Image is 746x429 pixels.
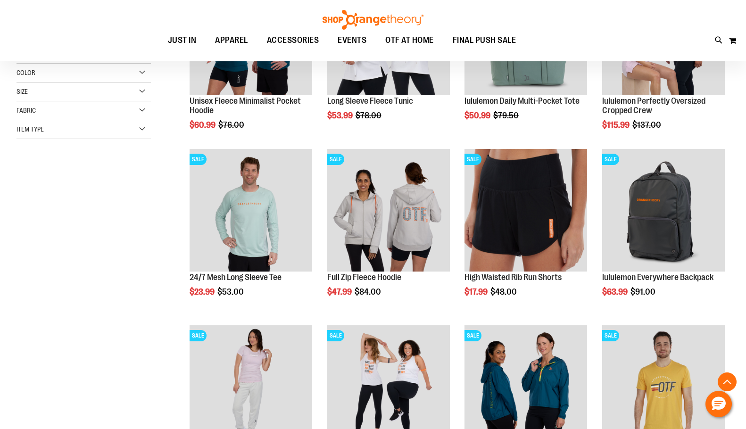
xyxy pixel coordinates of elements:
span: SALE [464,154,481,165]
div: product [185,144,317,321]
span: JUST IN [168,30,197,51]
button: Hello, have a question? Let’s chat. [705,391,732,417]
a: High Waisted Rib Run ShortsSALE [464,149,587,273]
span: $23.99 [190,287,216,297]
span: $76.00 [218,120,246,130]
a: Long Sleeve Fleece Tunic [327,96,413,106]
img: High Waisted Rib Run Shorts [464,149,587,272]
span: $79.50 [493,111,520,120]
span: SALE [602,330,619,341]
span: $84.00 [355,287,382,297]
span: Size [17,88,28,95]
img: Main Image of 1457095 [190,149,312,272]
span: FINAL PUSH SALE [453,30,516,51]
div: product [460,144,592,321]
span: EVENTS [338,30,366,51]
div: product [323,144,455,321]
span: $63.99 [602,287,629,297]
span: $137.00 [632,120,663,130]
img: lululemon Everywhere Backpack [602,149,725,272]
a: OTF AT HOME [376,30,443,51]
a: lululemon Daily Multi-Pocket Tote [464,96,580,106]
span: SALE [327,330,344,341]
span: OTF AT HOME [385,30,434,51]
span: SALE [464,330,481,341]
a: FINAL PUSH SALE [443,30,526,51]
a: lululemon Perfectly Oversized Cropped Crew [602,96,705,115]
a: Full Zip Fleece Hoodie [327,272,401,282]
span: Item Type [17,125,44,133]
span: APPAREL [215,30,248,51]
a: lululemon Everywhere BackpackSALE [602,149,725,273]
span: $47.99 [327,287,353,297]
span: ACCESSORIES [267,30,319,51]
span: $53.99 [327,111,354,120]
a: Unisex Fleece Minimalist Pocket Hoodie [190,96,301,115]
span: $115.99 [602,120,631,130]
a: EVENTS [328,30,376,51]
span: $48.00 [490,287,518,297]
a: lululemon Everywhere Backpack [602,272,713,282]
span: Color [17,69,35,76]
img: Main Image of 1457091 [327,149,450,272]
span: SALE [602,154,619,165]
div: product [597,144,729,321]
span: Fabric [17,107,36,114]
a: ACCESSORIES [257,30,329,51]
span: $17.99 [464,287,489,297]
a: Main Image of 1457091SALE [327,149,450,273]
img: Shop Orangetheory [321,10,425,30]
span: $53.00 [217,287,245,297]
span: SALE [327,154,344,165]
span: SALE [190,154,207,165]
span: $50.99 [464,111,492,120]
a: 24/7 Mesh Long Sleeve Tee [190,272,282,282]
span: $60.99 [190,120,217,130]
a: Main Image of 1457095SALE [190,149,312,273]
a: High Waisted Rib Run Shorts [464,272,562,282]
button: Back To Top [718,372,737,391]
a: APPAREL [206,30,257,51]
span: $78.00 [356,111,383,120]
span: SALE [190,330,207,341]
a: JUST IN [158,30,206,51]
span: $91.00 [630,287,657,297]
